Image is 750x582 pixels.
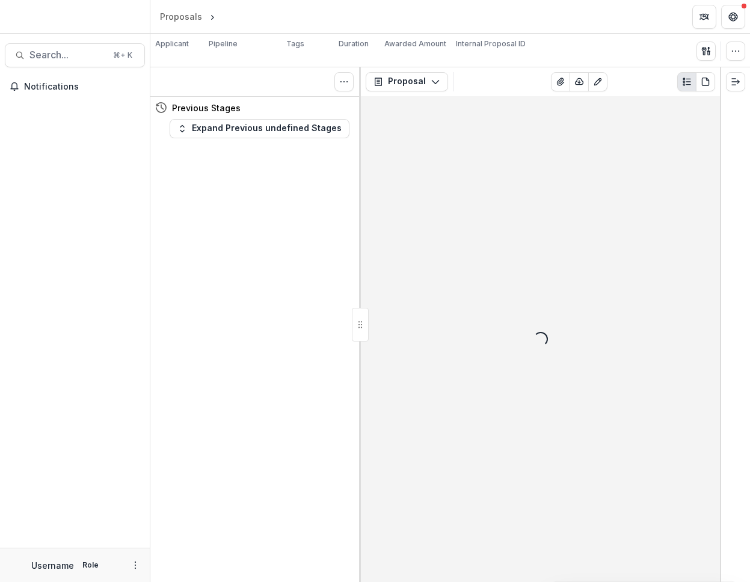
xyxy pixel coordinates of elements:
button: Plaintext view [677,72,696,91]
button: Expand Previous undefined Stages [170,119,349,138]
button: Edit as form [588,72,607,91]
button: More [128,558,143,572]
p: Internal Proposal ID [456,38,526,49]
h4: Previous Stages [172,102,241,114]
p: Tags [286,38,304,49]
p: Username [31,559,74,572]
span: Search... [29,49,106,61]
p: Applicant [155,38,189,49]
p: Role [79,560,102,571]
p: Awarded Amount [384,38,446,49]
p: Duration [339,38,369,49]
a: Proposals [155,8,207,25]
button: Toggle View Cancelled Tasks [334,72,354,91]
nav: breadcrumb [155,8,269,25]
button: PDF view [696,72,715,91]
div: ⌘ + K [111,49,135,62]
button: Partners [692,5,716,29]
button: Get Help [721,5,745,29]
p: Pipeline [209,38,238,49]
button: View Attached Files [551,72,570,91]
span: Notifications [24,82,140,92]
div: Proposals [160,10,202,23]
button: Search... [5,43,145,67]
button: Notifications [5,77,145,96]
button: Proposal [366,72,448,91]
button: Expand right [726,72,745,91]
